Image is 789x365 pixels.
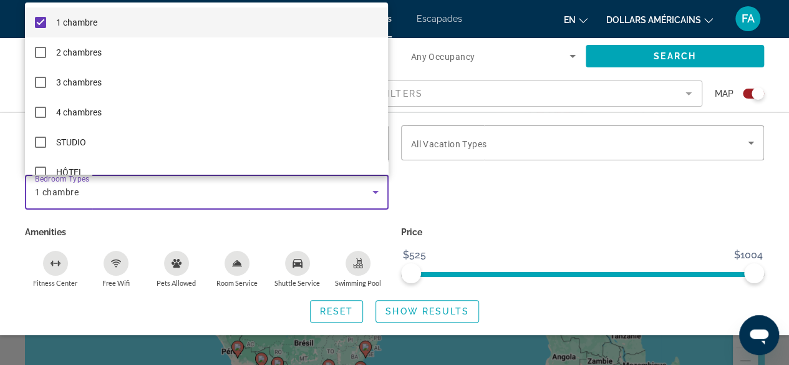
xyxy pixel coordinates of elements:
[56,167,84,177] font: HÔTEL
[739,315,779,355] iframe: Bouton de lancement de la fenêtre de messagerie
[56,77,102,87] font: 3 chambres
[56,47,102,57] font: 2 chambres
[56,137,86,147] font: STUDIO
[56,17,97,27] font: 1 chambre
[56,107,102,117] font: 4 chambres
